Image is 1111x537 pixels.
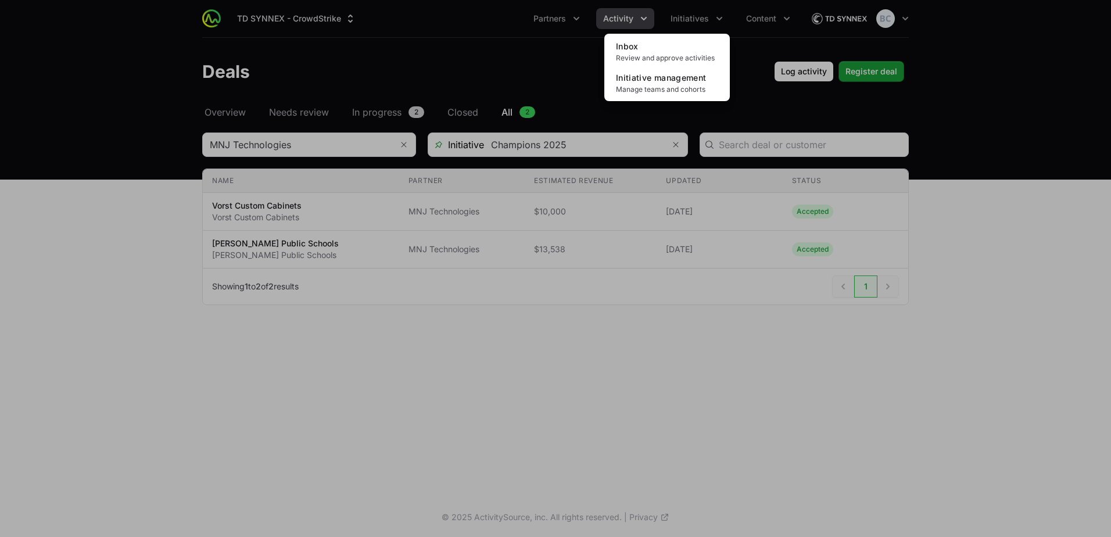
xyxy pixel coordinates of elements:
[616,41,639,51] span: Inbox
[664,8,730,29] div: Initiatives menu
[221,8,797,29] div: Main navigation
[616,73,706,83] span: Initiative management
[607,36,727,67] a: InboxReview and approve activities
[616,85,718,94] span: Manage teams and cohorts
[616,53,718,63] span: Review and approve activities
[607,67,727,99] a: Initiative managementManage teams and cohorts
